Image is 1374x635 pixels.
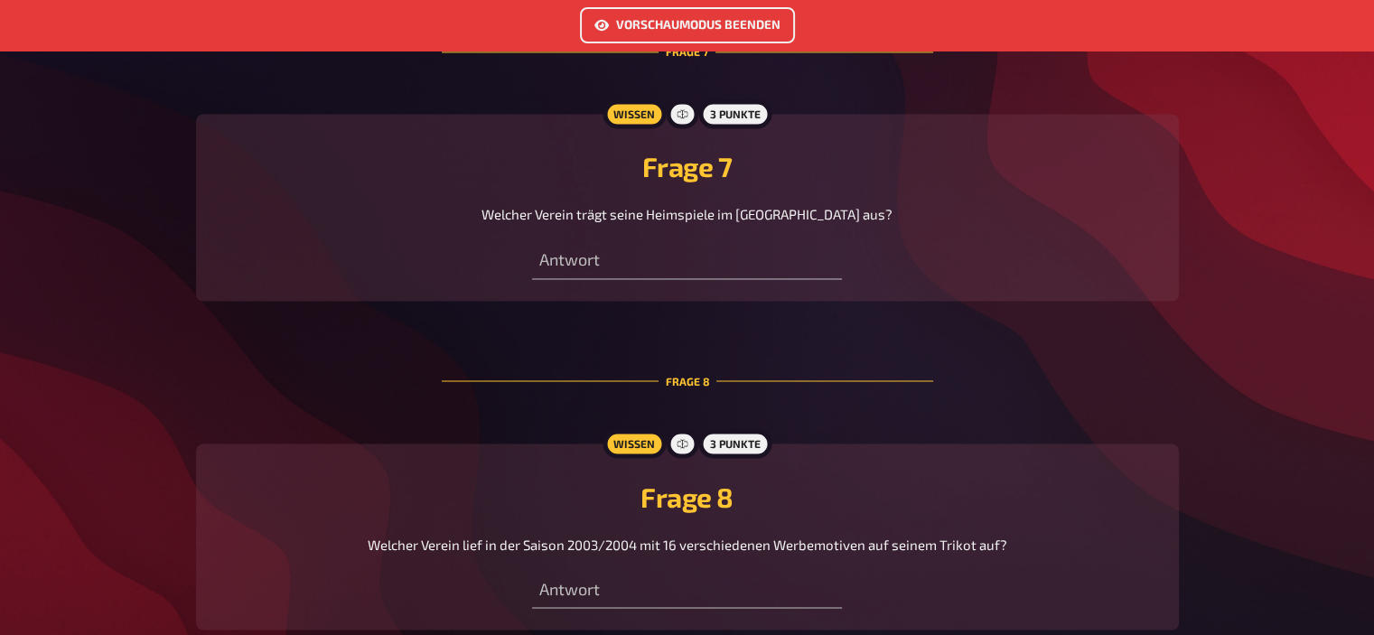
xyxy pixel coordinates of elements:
div: Wissen [603,429,666,458]
input: Antwort [532,572,842,608]
a: Vorschaumodus beenden [580,19,795,35]
div: Wissen [603,99,666,128]
span: Welcher Verein lief in der Saison 2003/2004 mit 16 verschiedenen Werbemotiven auf seinem Trikot auf? [368,536,1007,552]
h2: Frage 7 [218,150,1157,182]
div: 3 Punkte [699,99,771,128]
h2: Frage 8 [218,480,1157,512]
div: 3 Punkte [699,429,771,458]
span: Welcher Verein trägt seine Heimspiele im [GEOGRAPHIC_DATA] aus? [481,206,893,222]
div: Frage 8 [442,330,933,433]
input: Antwort [532,243,842,279]
button: Vorschaumodus beenden [580,7,795,43]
